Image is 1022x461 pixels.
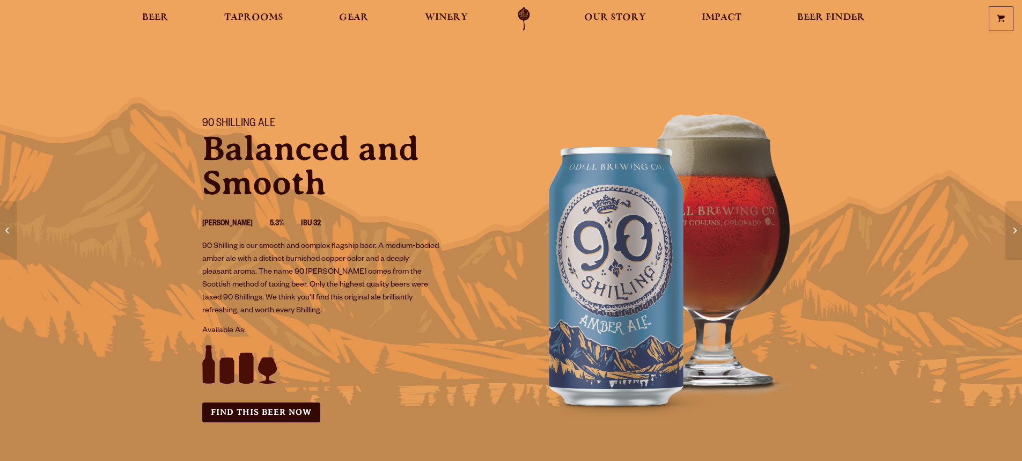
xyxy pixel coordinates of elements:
[202,325,498,338] p: Available As:
[584,13,646,22] span: Our Story
[702,13,741,22] span: Impact
[577,7,653,31] a: Our Story
[202,403,320,422] a: Find this Beer Now
[504,7,544,31] a: Odell Home
[217,7,290,31] a: Taprooms
[135,7,175,31] a: Beer
[202,118,498,131] h1: 90 Shilling Ale
[695,7,748,31] a: Impact
[270,217,301,231] li: 5.3%
[797,13,865,22] span: Beer Finder
[425,13,468,22] span: Winery
[418,7,475,31] a: Winery
[202,131,498,200] p: Balanced and Smooth
[332,7,376,31] a: Gear
[224,13,283,22] span: Taprooms
[202,217,270,231] li: [PERSON_NAME]
[301,217,338,231] li: IBU 32
[339,13,369,22] span: Gear
[142,13,168,22] span: Beer
[790,7,872,31] a: Beer Finder
[202,240,439,318] p: 90 Shilling is our smooth and complex flagship beer. A medium-bodied amber ale with a distinct bu...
